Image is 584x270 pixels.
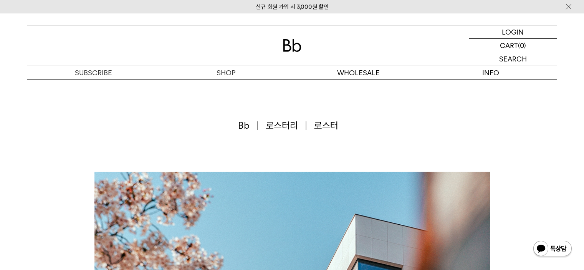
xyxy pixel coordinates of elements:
[499,52,527,66] p: SEARCH
[256,3,329,10] a: 신규 회원 가입 시 3,000원 할인
[425,66,557,80] p: INFO
[518,39,526,52] p: (0)
[283,39,301,52] img: 로고
[500,39,518,52] p: CART
[238,119,258,132] span: Bb
[502,25,524,38] p: LOGIN
[469,25,557,39] a: LOGIN
[314,119,338,132] span: 로스터
[533,240,572,258] img: 카카오톡 채널 1:1 채팅 버튼
[27,66,160,80] a: SUBSCRIBE
[469,39,557,52] a: CART (0)
[266,119,306,132] span: 로스터리
[160,66,292,80] a: SHOP
[292,66,425,80] p: WHOLESALE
